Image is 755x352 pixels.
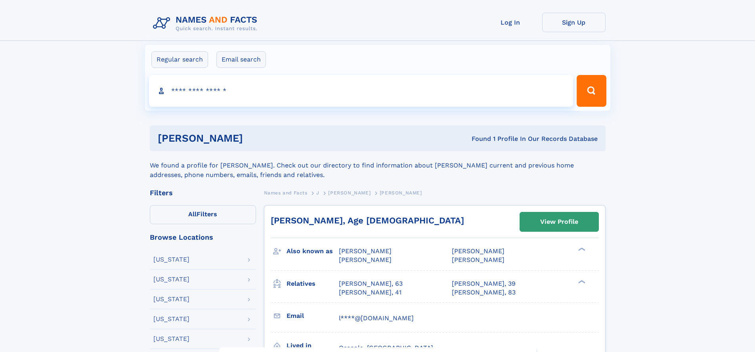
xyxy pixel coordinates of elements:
[149,75,573,107] input: search input
[339,344,433,352] span: Osceola, [GEOGRAPHIC_DATA]
[150,205,256,224] label: Filters
[520,212,598,231] a: View Profile
[153,296,189,302] div: [US_STATE]
[153,316,189,322] div: [US_STATE]
[264,188,308,198] a: Names and Facts
[151,51,208,68] label: Regular search
[339,256,392,264] span: [PERSON_NAME]
[328,188,371,198] a: [PERSON_NAME]
[357,135,598,143] div: Found 1 Profile In Our Records Database
[216,51,266,68] label: Email search
[158,133,357,143] h1: [PERSON_NAME]
[150,234,256,241] div: Browse Locations
[577,75,606,107] button: Search Button
[542,13,606,32] a: Sign Up
[576,247,586,252] div: ❯
[540,213,578,231] div: View Profile
[339,279,403,288] a: [PERSON_NAME], 63
[271,215,464,225] a: [PERSON_NAME], Age [DEMOGRAPHIC_DATA]
[576,279,586,284] div: ❯
[452,247,505,255] span: [PERSON_NAME]
[153,276,189,283] div: [US_STATE]
[153,336,189,342] div: [US_STATE]
[150,151,606,180] div: We found a profile for [PERSON_NAME]. Check out our directory to find information about [PERSON_N...
[150,189,256,196] div: Filters
[316,188,319,198] a: J
[287,244,339,258] h3: Also known as
[287,309,339,323] h3: Email
[479,13,542,32] a: Log In
[339,288,401,297] a: [PERSON_NAME], 41
[316,190,319,196] span: J
[188,210,197,218] span: All
[452,256,505,264] span: [PERSON_NAME]
[452,288,516,297] a: [PERSON_NAME], 83
[153,256,189,263] div: [US_STATE]
[380,190,422,196] span: [PERSON_NAME]
[150,13,264,34] img: Logo Names and Facts
[287,277,339,290] h3: Relatives
[328,190,371,196] span: [PERSON_NAME]
[339,247,392,255] span: [PERSON_NAME]
[452,279,516,288] a: [PERSON_NAME], 39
